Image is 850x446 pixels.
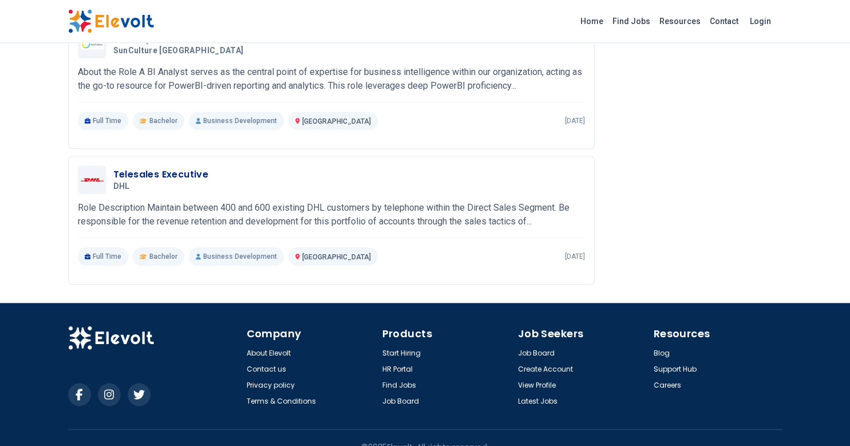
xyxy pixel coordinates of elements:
a: Latest Jobs [518,397,558,406]
a: Terms & Conditions [247,397,316,406]
a: About Elevolt [247,349,291,358]
a: Resources [655,12,705,30]
a: Contact [705,12,743,30]
p: About the Role A BI Analyst serves as the central point of expertise for business intelligence wi... [78,65,585,93]
span: DHL [113,181,130,192]
a: Contact us [247,365,286,374]
h4: Resources [654,326,782,342]
a: View Profile [518,381,556,390]
h4: Job Seekers [518,326,647,342]
p: Full Time [78,112,129,130]
p: Full Time [78,247,129,266]
h3: Telesales Executive [113,168,209,181]
a: Login [743,10,778,33]
h4: Company [247,326,375,342]
span: Bachelor [149,252,177,261]
a: Start Hiring [382,349,421,358]
p: Business Development [189,112,284,130]
a: Careers [654,381,681,390]
img: DHL [81,178,104,181]
a: Support Hub [654,365,697,374]
img: Elevolt [68,326,154,350]
p: Role Description Maintain between 400 and 600 existing DHL customers by telephone within the Dire... [78,201,585,228]
a: Find Jobs [608,12,655,30]
p: [DATE] [565,116,585,125]
img: SunCulture Kenya [81,39,104,49]
a: SunCulture KenyaBI AnalystSunCulture [GEOGRAPHIC_DATA]About the Role A BI Analyst serves as the c... [78,30,585,130]
a: DHLTelesales ExecutiveDHLRole Description Maintain between 400 and 600 existing DHL customers by ... [78,165,585,266]
a: Create Account [518,365,573,374]
span: Bachelor [149,116,177,125]
a: Find Jobs [382,381,416,390]
span: [GEOGRAPHIC_DATA] [302,253,371,261]
a: Job Board [382,397,419,406]
p: [DATE] [565,252,585,261]
img: Elevolt [68,9,154,33]
a: Job Board [518,349,555,358]
p: Business Development [189,247,284,266]
iframe: Chat Widget [793,391,850,446]
h4: Products [382,326,511,342]
span: SunCulture [GEOGRAPHIC_DATA] [113,46,244,56]
a: Privacy policy [247,381,295,390]
a: Blog [654,349,670,358]
a: HR Portal [382,365,413,374]
span: [GEOGRAPHIC_DATA] [302,117,371,125]
a: Home [576,12,608,30]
